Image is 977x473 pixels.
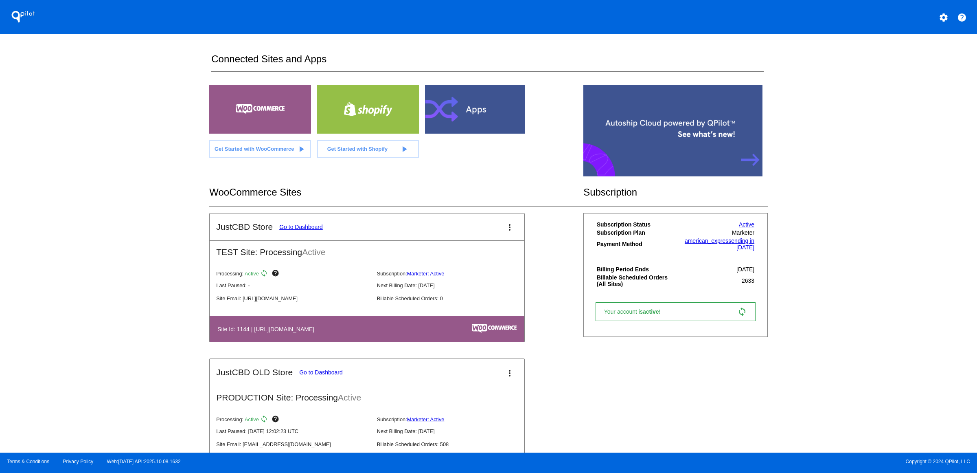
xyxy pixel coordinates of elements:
[685,238,731,244] span: american_express
[272,415,281,425] mat-icon: help
[260,415,270,425] mat-icon: sync
[505,222,515,232] mat-icon: more_vert
[211,53,763,72] h2: Connected Sites and Apps
[216,222,273,232] h2: JustCBD Store
[732,229,754,236] span: Marketer
[596,274,673,288] th: Billable Scheduled Orders (All Sites)
[399,144,409,154] mat-icon: play_arrow
[260,269,270,279] mat-icon: sync
[338,393,361,402] span: Active
[7,9,39,25] h1: QPilot
[736,266,754,273] span: [DATE]
[957,13,967,22] mat-icon: help
[299,369,343,376] a: Go to Dashboard
[596,229,673,236] th: Subscription Plan
[209,187,583,198] h2: WooCommerce Sites
[737,307,747,317] mat-icon: sync
[272,269,281,279] mat-icon: help
[742,277,754,284] span: 2633
[643,308,665,315] span: active!
[216,367,293,377] h2: JustCBD OLD Store
[604,308,669,315] span: Your account is
[939,13,949,22] mat-icon: settings
[302,247,325,257] span: Active
[685,238,754,251] a: american_expressending in [DATE]
[245,416,259,422] span: Active
[377,428,531,434] p: Next Billing Date: [DATE]
[377,416,531,422] p: Subscription:
[209,140,311,158] a: Get Started with WooCommerce
[210,241,524,257] h2: TEST Site: Processing
[216,269,370,279] p: Processing:
[739,221,754,228] a: Active
[216,415,370,425] p: Processing:
[377,441,531,447] p: Billable Scheduled Orders: 508
[377,295,531,301] p: Billable Scheduled Orders: 0
[216,295,370,301] p: Site Email: [URL][DOMAIN_NAME]
[377,271,531,277] p: Subscription:
[583,187,768,198] h2: Subscription
[216,282,370,288] p: Last Paused: -
[596,266,673,273] th: Billing Period Ends
[216,428,370,434] p: Last Paused: [DATE] 12:02:23 UTC
[495,459,970,464] span: Copyright © 2024 QPilot, LLC
[596,237,673,251] th: Payment Method
[245,271,259,277] span: Active
[596,221,673,228] th: Subscription Status
[596,302,756,321] a: Your account isactive! sync
[407,416,445,422] a: Marketer: Active
[317,140,419,158] a: Get Started with Shopify
[215,146,294,152] span: Get Started with WooCommerce
[327,146,388,152] span: Get Started with Shopify
[63,459,94,464] a: Privacy Policy
[210,386,524,403] h2: PRODUCTION Site: Processing
[472,324,517,333] img: c53aa0e5-ae75-48aa-9bee-956650975ee5
[7,459,49,464] a: Terms & Conditions
[216,441,370,447] p: Site Email: [EMAIL_ADDRESS][DOMAIN_NAME]
[407,271,445,277] a: Marketer: Active
[217,326,318,332] h4: Site Id: 1144 | [URL][DOMAIN_NAME]
[279,224,323,230] a: Go to Dashboard
[107,459,181,464] a: Web:[DATE] API:2025.10.08.1632
[296,144,306,154] mat-icon: play_arrow
[377,282,531,288] p: Next Billing Date: [DATE]
[505,368,515,378] mat-icon: more_vert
